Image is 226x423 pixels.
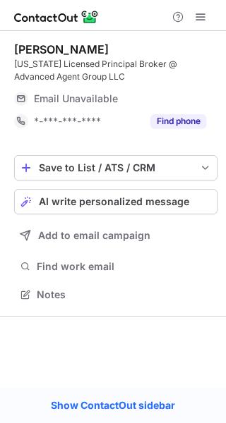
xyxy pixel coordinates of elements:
[14,58,218,83] div: [US_STATE] Licensed Principal Broker @ Advanced Agent Group LLC
[150,114,206,128] button: Reveal Button
[37,288,212,301] span: Notes
[14,8,99,25] img: ContactOut v5.3.10
[34,92,118,105] span: Email Unavailable
[39,162,193,173] div: Save to List / ATS / CRM
[14,42,109,56] div: [PERSON_NAME]
[37,260,212,273] span: Find work email
[14,223,218,248] button: Add to email campaign
[14,189,218,214] button: AI write personalized message
[37,395,189,416] a: Show ContactOut sidebar
[39,196,189,207] span: AI write personalized message
[14,285,218,305] button: Notes
[38,230,150,241] span: Add to email campaign
[14,257,218,276] button: Find work email
[14,155,218,180] button: save-profile-one-click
